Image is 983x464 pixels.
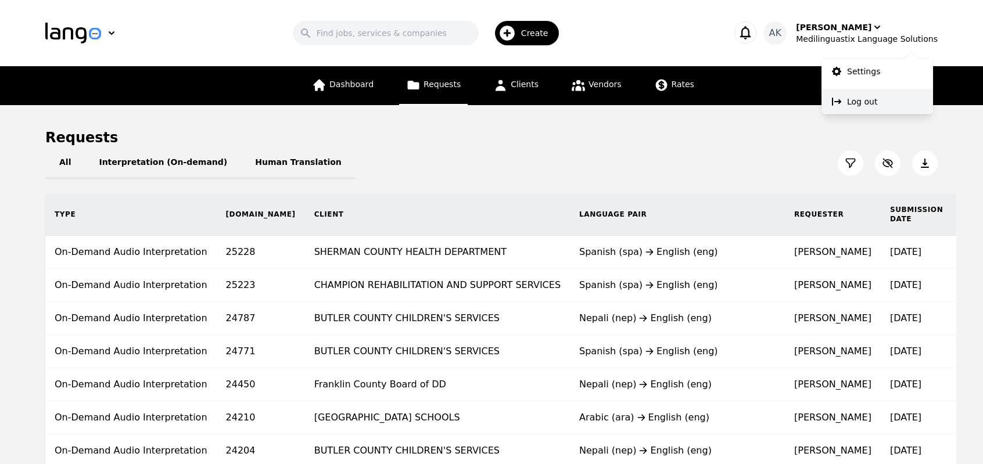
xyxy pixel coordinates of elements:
[785,236,881,269] td: [PERSON_NAME]
[399,66,468,105] a: Requests
[579,411,776,425] div: Arabic (ara) English (eng)
[785,401,881,434] td: [PERSON_NAME]
[85,147,241,179] button: Interpretation (On-demand)
[305,368,570,401] td: Franklin County Board of DD
[579,278,776,292] div: Spanish (spa) English (eng)
[847,96,877,107] p: Log out
[45,128,118,147] h1: Requests
[763,21,938,45] button: AK[PERSON_NAME]Medilinguastix Language Solutions
[875,150,901,176] button: Customize Column View
[424,80,461,89] span: Requests
[589,80,621,89] span: Vendors
[45,368,217,401] td: On-Demand Audio Interpretation
[45,302,217,335] td: On-Demand Audio Interpretation
[579,311,776,325] div: Nepali (nep) English (eng)
[890,445,921,456] time: [DATE]
[769,26,781,40] span: AK
[305,66,381,105] a: Dashboard
[785,302,881,335] td: [PERSON_NAME]
[838,150,863,176] button: Filter
[881,193,952,236] th: Submission Date
[45,401,217,434] td: On-Demand Audio Interpretation
[305,401,570,434] td: [GEOGRAPHIC_DATA] SCHOOLS
[305,193,570,236] th: Client
[305,302,570,335] td: BUTLER COUNTY CHILDREN'S SERVICES
[912,150,938,176] button: Export Jobs
[45,269,217,302] td: On-Demand Audio Interpretation
[217,193,305,236] th: [DOMAIN_NAME]
[45,23,101,44] img: Logo
[579,245,776,259] div: Spanish (spa) English (eng)
[486,66,546,105] a: Clients
[847,66,880,77] p: Settings
[45,236,217,269] td: On-Demand Audio Interpretation
[217,269,305,302] td: 25223
[305,269,570,302] td: CHAMPION REHABILITATION AND SUPPORT SERVICES
[890,312,921,323] time: [DATE]
[217,401,305,434] td: 24210
[217,335,305,368] td: 24771
[890,412,921,423] time: [DATE]
[241,147,356,179] button: Human Translation
[579,344,776,358] div: Spanish (spa) English (eng)
[293,21,479,45] input: Find jobs, services & companies
[890,246,921,257] time: [DATE]
[45,335,217,368] td: On-Demand Audio Interpretation
[672,80,694,89] span: Rates
[785,193,881,236] th: Requester
[305,335,570,368] td: BUTLER COUNTY CHILDREN'S SERVICES
[521,27,557,39] span: Create
[217,368,305,401] td: 24450
[890,279,921,290] time: [DATE]
[890,379,921,390] time: [DATE]
[785,335,881,368] td: [PERSON_NAME]
[217,236,305,269] td: 25228
[796,21,871,33] div: [PERSON_NAME]
[890,346,921,357] time: [DATE]
[647,66,701,105] a: Rates
[796,33,938,45] div: Medilinguastix Language Solutions
[217,302,305,335] td: 24787
[579,377,776,391] div: Nepali (nep) English (eng)
[305,236,570,269] td: SHERMAN COUNTY HEALTH DEPARTMENT
[579,444,776,458] div: Nepali (nep) English (eng)
[45,147,85,179] button: All
[329,80,374,89] span: Dashboard
[570,193,785,236] th: Language Pair
[45,193,217,236] th: Type
[511,80,539,89] span: Clients
[785,368,881,401] td: [PERSON_NAME]
[785,269,881,302] td: [PERSON_NAME]
[564,66,628,105] a: Vendors
[479,16,566,50] button: Create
